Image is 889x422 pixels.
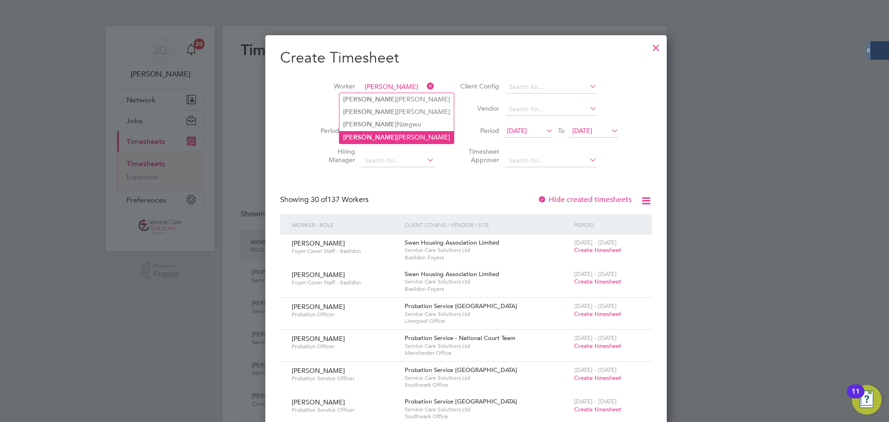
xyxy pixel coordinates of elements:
[405,310,570,318] span: Service Care Solutions Ltd
[574,334,617,342] span: [DATE] - [DATE]
[405,278,570,285] span: Service Care Solutions Ltd
[339,131,454,144] li: [PERSON_NAME]
[292,406,398,414] span: Probation Service Officer
[506,154,597,167] input: Search for...
[292,375,398,382] span: Probation Service Officer
[574,310,621,318] span: Create timesheet
[851,391,860,403] div: 11
[292,311,398,318] span: Probation Officer
[506,81,597,94] input: Search for...
[457,104,499,113] label: Vendor
[339,118,454,131] li: Nzegwu
[574,302,617,310] span: [DATE] - [DATE]
[405,254,570,261] span: Basildon Foyers
[405,342,570,350] span: Service Care Solutions Ltd
[280,195,370,205] div: Showing
[313,126,355,135] label: Period Type
[313,82,355,90] label: Worker
[343,120,397,128] b: [PERSON_NAME]
[280,48,652,68] h2: Create Timesheet
[574,342,621,350] span: Create timesheet
[538,195,632,204] label: Hide created timesheets
[362,154,434,167] input: Search for...
[362,81,434,94] input: Search for...
[313,104,355,113] label: Site
[339,106,454,118] li: [PERSON_NAME]
[339,93,454,106] li: [PERSON_NAME]
[574,277,621,285] span: Create timesheet
[555,125,567,137] span: To
[405,381,570,389] span: Southwark Office
[292,398,345,406] span: [PERSON_NAME]
[405,406,570,413] span: Service Care Solutions Ltd
[574,374,621,382] span: Create timesheet
[572,214,643,235] div: Period
[457,147,499,164] label: Timesheet Approver
[506,103,597,116] input: Search for...
[343,95,397,103] b: [PERSON_NAME]
[405,239,499,246] span: Swan Housing Association Limited
[292,239,345,247] span: [PERSON_NAME]
[405,366,517,374] span: Probation Service [GEOGRAPHIC_DATA]
[507,126,527,135] span: [DATE]
[405,317,570,325] span: Liverpool Office
[289,214,402,235] div: Worker / Role
[574,397,617,405] span: [DATE] - [DATE]
[574,270,617,278] span: [DATE] - [DATE]
[313,147,355,164] label: Hiring Manager
[457,126,499,135] label: Period
[292,334,345,343] span: [PERSON_NAME]
[405,397,517,405] span: Probation Service [GEOGRAPHIC_DATA]
[292,343,398,350] span: Probation Officer
[292,279,398,286] span: Foyer Cover Staff - Basildon
[457,82,499,90] label: Client Config
[292,366,345,375] span: [PERSON_NAME]
[852,385,882,415] button: Open Resource Center, 11 new notifications
[405,285,570,293] span: Basildon Foyers
[343,108,397,116] b: [PERSON_NAME]
[343,133,397,141] b: [PERSON_NAME]
[574,366,617,374] span: [DATE] - [DATE]
[572,126,592,135] span: [DATE]
[574,239,617,246] span: [DATE] - [DATE]
[405,374,570,382] span: Service Care Solutions Ltd
[574,405,621,413] span: Create timesheet
[405,413,570,420] span: Southwark Office
[311,195,327,204] span: 30 of
[292,247,398,255] span: Foyer Cover Staff - Basildon
[405,334,515,342] span: Probation Service - National Court Team
[405,246,570,254] span: Service Care Solutions Ltd
[405,270,499,278] span: Swan Housing Association Limited
[292,302,345,311] span: [PERSON_NAME]
[405,349,570,357] span: Manchester Office
[292,271,345,279] span: [PERSON_NAME]
[574,246,621,254] span: Create timesheet
[402,214,572,235] div: Client Config / Vendor / Site
[311,195,369,204] span: 137 Workers
[405,302,517,310] span: Probation Service [GEOGRAPHIC_DATA]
